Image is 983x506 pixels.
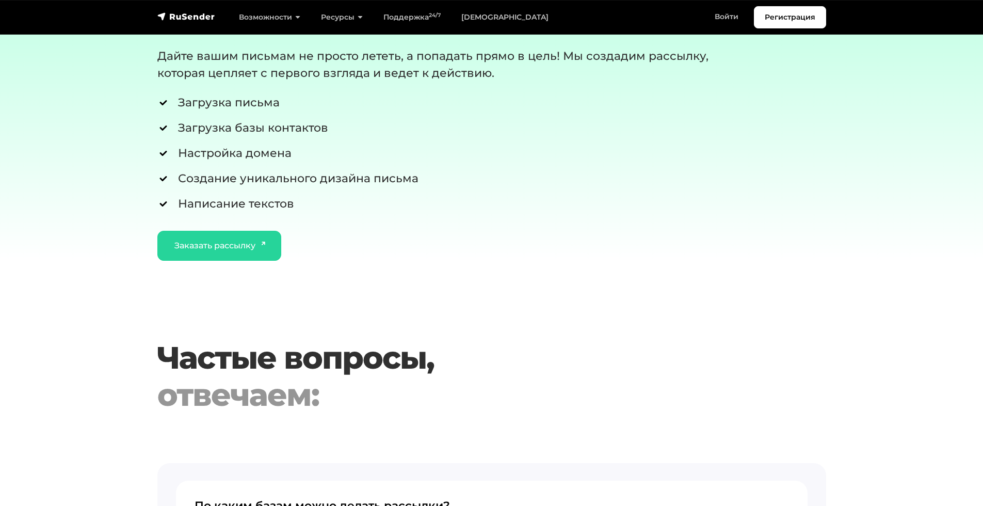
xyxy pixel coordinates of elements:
a: Регистрация [754,6,826,28]
a: [DEMOGRAPHIC_DATA] [451,7,559,28]
p: Дайте вашим письмам не просто лететь, а попадать прямо в цель! Мы создадим рассылку, которая цепл... [157,48,743,82]
img: RuSender [157,11,215,22]
a: Возможности [229,7,311,28]
li: Загрузка письма [157,94,769,111]
a: Ресурсы [311,7,373,28]
li: Загрузка базы контактов [157,119,769,136]
h2: Частые вопросы, [157,339,769,414]
a: Заказать рассылку [157,231,282,261]
li: Настройка домена [157,145,769,162]
sup: 24/7 [429,12,441,19]
a: Войти [704,6,749,27]
li: Создание уникального дизайна письма [157,170,769,187]
li: Написание текстов [157,195,769,212]
a: Поддержка24/7 [373,7,451,28]
div: отвечаем: [157,376,769,414]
